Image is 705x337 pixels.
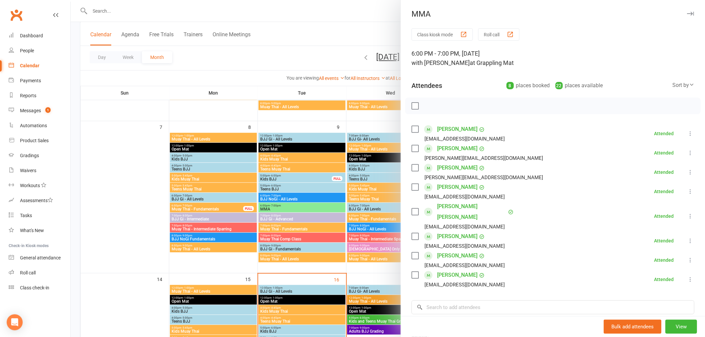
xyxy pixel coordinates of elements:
a: General attendance kiosk mode [9,250,70,265]
div: Attended [654,238,674,243]
div: Messages [20,108,41,113]
div: People [20,48,34,53]
div: MMA [401,9,705,19]
a: Roll call [9,265,70,280]
div: [EMAIL_ADDRESS][DOMAIN_NAME] [424,222,505,231]
div: Attended [654,189,674,194]
div: Attended [654,277,674,282]
div: Workouts [20,183,40,188]
span: with [PERSON_NAME] [411,59,470,66]
div: What's New [20,228,44,233]
a: Reports [9,88,70,103]
div: Sort by [672,81,694,90]
a: What's New [9,223,70,238]
div: 6:00 PM - 7:00 PM, [DATE] [411,49,694,68]
div: Product Sales [20,138,49,143]
div: Attendees [411,81,442,90]
a: [PERSON_NAME] [437,163,477,173]
a: [PERSON_NAME] [437,250,477,261]
div: Assessments [20,198,53,203]
a: [PERSON_NAME] [PERSON_NAME] [437,201,506,222]
div: Calendar [20,63,39,68]
div: Class check-in [20,285,49,290]
a: Dashboard [9,28,70,43]
a: Automations [9,118,70,133]
div: [PERSON_NAME][EMAIL_ADDRESS][DOMAIN_NAME] [424,154,543,163]
a: [PERSON_NAME] [437,143,477,154]
a: Tasks [9,208,70,223]
div: Attended [654,151,674,155]
button: View [665,320,697,334]
div: [EMAIL_ADDRESS][DOMAIN_NAME] [424,261,505,270]
a: Messages 1 [9,103,70,118]
a: [PERSON_NAME] [437,231,477,242]
button: Bulk add attendees [604,320,661,334]
div: Reports [20,93,36,98]
a: Clubworx [8,7,25,23]
button: Roll call [478,28,519,41]
a: Waivers [9,163,70,178]
div: Waivers [20,168,36,173]
div: Attended [654,131,674,136]
div: places available [555,81,603,90]
div: Attended [654,258,674,262]
a: Class kiosk mode [9,280,70,295]
div: [EMAIL_ADDRESS][DOMAIN_NAME] [424,135,505,143]
a: People [9,43,70,58]
div: Gradings [20,153,39,158]
div: [EMAIL_ADDRESS][DOMAIN_NAME] [424,242,505,250]
div: Attended [654,214,674,218]
div: Payments [20,78,41,83]
div: 22 [555,82,563,89]
div: Dashboard [20,33,43,38]
a: Payments [9,73,70,88]
a: [PERSON_NAME] [437,270,477,280]
input: Search to add attendees [411,300,694,314]
div: Roll call [20,270,36,275]
button: Class kiosk mode [411,28,473,41]
a: Workouts [9,178,70,193]
div: [PERSON_NAME][EMAIL_ADDRESS][DOMAIN_NAME] [424,173,543,182]
div: Attended [654,170,674,174]
span: 1 [45,107,51,113]
div: [EMAIL_ADDRESS][DOMAIN_NAME] [424,280,505,289]
a: [PERSON_NAME] [437,182,477,192]
a: [PERSON_NAME] [437,124,477,135]
a: Assessments [9,193,70,208]
div: places booked [506,81,550,90]
a: Product Sales [9,133,70,148]
a: Gradings [9,148,70,163]
div: Tasks [20,213,32,218]
a: Calendar [9,58,70,73]
div: General attendance [20,255,61,260]
div: Automations [20,123,47,128]
div: 8 [506,82,514,89]
span: at Grappling Mat [470,59,514,66]
div: Open Intercom Messenger [7,314,23,330]
div: [EMAIL_ADDRESS][DOMAIN_NAME] [424,192,505,201]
